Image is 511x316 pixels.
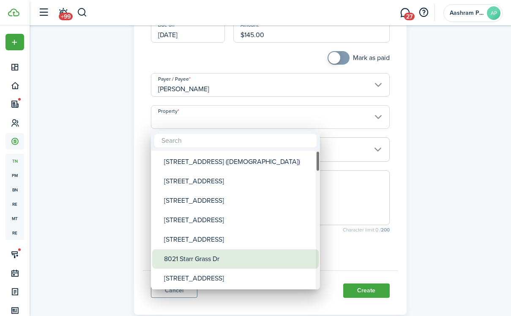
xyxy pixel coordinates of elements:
[154,134,317,147] input: Search
[164,152,314,172] div: [STREET_ADDRESS] ([DEMOGRAPHIC_DATA])
[164,249,314,269] div: 8021 Starr Grass Dr
[164,172,314,191] div: [STREET_ADDRESS]
[164,269,314,288] div: [STREET_ADDRESS]
[164,230,314,249] div: [STREET_ADDRESS]
[151,151,320,289] mbsc-wheel: Property
[164,191,314,210] div: [STREET_ADDRESS]
[164,210,314,230] div: [STREET_ADDRESS]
